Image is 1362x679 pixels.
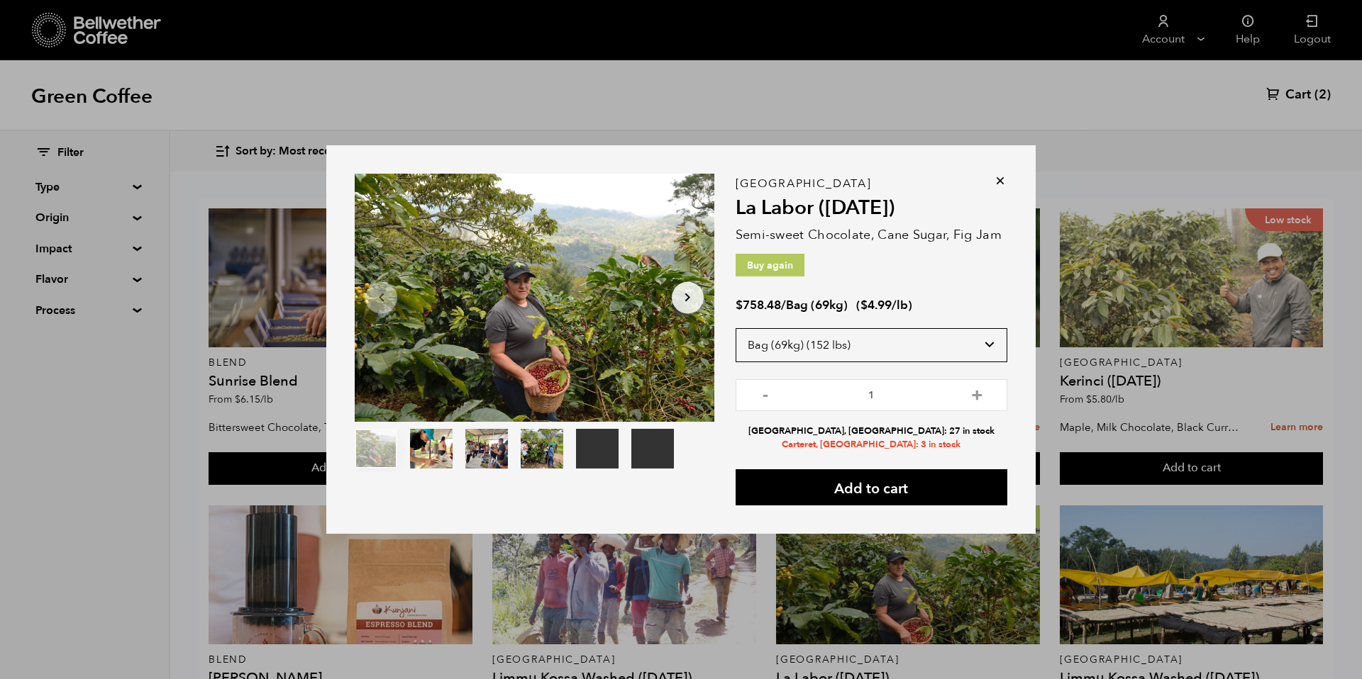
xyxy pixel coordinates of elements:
[736,297,743,313] span: $
[736,438,1007,451] li: Carteret, [GEOGRAPHIC_DATA]: 3 in stock
[157,91,239,100] div: Keywords by Traffic
[736,469,1007,505] button: Add to cart
[892,297,908,313] span: /lb
[736,196,1007,220] h2: La Labor ([DATE])
[860,297,892,313] bdi: 4.99
[736,225,1007,245] p: Semi-sweet Chocolate, Cane Sugar, Fig Jam
[781,297,786,313] span: /
[37,37,156,48] div: Domain: [DOMAIN_NAME]
[786,297,848,313] span: Bag (69kg)
[968,386,986,400] button: +
[736,425,1007,438] li: [GEOGRAPHIC_DATA], [GEOGRAPHIC_DATA]: 27 in stock
[38,89,50,101] img: tab_domain_overview_orange.svg
[860,297,868,313] span: $
[631,429,674,468] video: Your browser does not support the video tag.
[736,297,781,313] bdi: 758.48
[23,23,34,34] img: logo_orange.svg
[856,297,912,313] span: ( )
[757,386,775,400] button: -
[40,23,70,34] div: v 4.0.25
[141,89,153,101] img: tab_keywords_by_traffic_grey.svg
[23,37,34,48] img: website_grey.svg
[54,91,127,100] div: Domain Overview
[736,254,804,276] p: Buy again
[576,429,619,468] video: Your browser does not support the video tag.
